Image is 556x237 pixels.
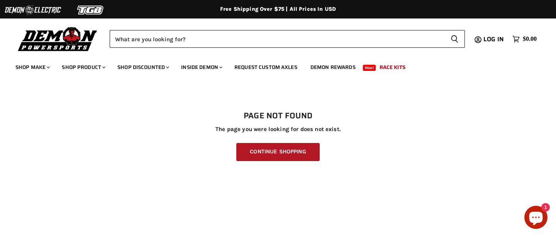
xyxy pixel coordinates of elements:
[374,59,411,75] a: Race Kits
[112,59,174,75] a: Shop Discounted
[110,30,465,48] form: Product
[175,59,227,75] a: Inside Demon
[305,59,361,75] a: Demon Rewards
[15,126,541,133] p: The page you were looking for does not exist.
[523,35,537,43] span: $0.00
[483,34,504,44] span: Log in
[444,30,465,48] button: Search
[236,143,319,161] a: Continue Shopping
[4,3,62,17] img: Demon Electric Logo 2
[522,206,550,231] inbox-online-store-chat: Shopify online store chat
[363,65,376,71] span: New!
[56,59,110,75] a: Shop Product
[10,56,535,75] ul: Main menu
[110,30,444,48] input: Search
[229,59,303,75] a: Request Custom Axles
[15,25,100,52] img: Demon Powersports
[15,111,541,121] h1: Page not found
[480,36,509,43] a: Log in
[509,34,541,45] a: $0.00
[10,59,54,75] a: Shop Make
[62,3,120,17] img: TGB Logo 2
